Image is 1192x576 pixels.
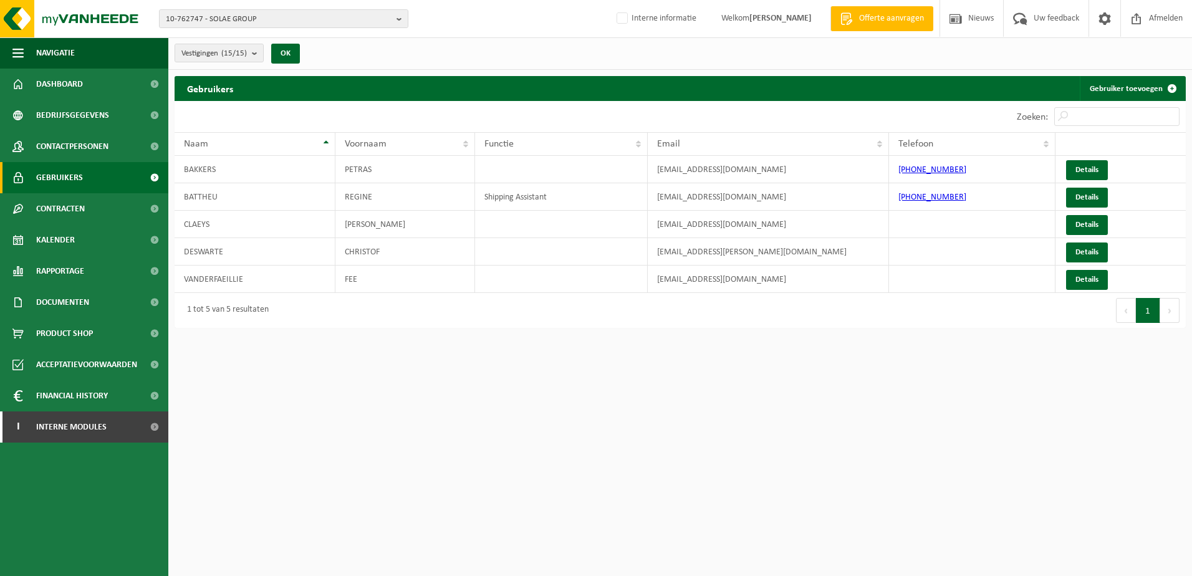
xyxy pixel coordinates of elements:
[36,37,75,69] span: Navigatie
[898,139,933,149] span: Telefoon
[1066,160,1108,180] a: Details
[175,211,335,238] td: CLAEYS
[271,44,300,64] button: OK
[181,299,269,322] div: 1 tot 5 van 5 resultaten
[830,6,933,31] a: Offerte aanvragen
[1066,242,1108,262] a: Details
[175,238,335,266] td: DESWARTE
[36,131,108,162] span: Contactpersonen
[657,139,680,149] span: Email
[36,318,93,349] span: Product Shop
[175,183,335,211] td: BATTHEU
[175,156,335,183] td: BAKKERS
[181,44,247,63] span: Vestigingen
[184,139,208,149] span: Naam
[648,238,889,266] td: [EMAIL_ADDRESS][PERSON_NAME][DOMAIN_NAME]
[36,411,107,443] span: Interne modules
[1066,215,1108,235] a: Details
[856,12,927,25] span: Offerte aanvragen
[36,69,83,100] span: Dashboard
[484,139,514,149] span: Functie
[898,165,966,175] a: [PHONE_NUMBER]
[345,139,387,149] span: Voornaam
[648,211,889,238] td: [EMAIL_ADDRESS][DOMAIN_NAME]
[1017,112,1048,122] label: Zoeken:
[36,349,137,380] span: Acceptatievoorwaarden
[1136,298,1160,323] button: 1
[648,183,889,211] td: [EMAIL_ADDRESS][DOMAIN_NAME]
[475,183,648,211] td: Shipping Assistant
[1066,270,1108,290] a: Details
[175,44,264,62] button: Vestigingen(15/15)
[749,14,812,23] strong: [PERSON_NAME]
[335,156,475,183] td: PETRAS
[36,162,83,193] span: Gebruikers
[614,9,696,28] label: Interne informatie
[335,183,475,211] td: REGINE
[12,411,24,443] span: I
[1066,188,1108,208] a: Details
[166,10,392,29] span: 10-762747 - SOLAE GROUP
[221,49,247,57] count: (15/15)
[36,100,109,131] span: Bedrijfsgegevens
[175,266,335,293] td: VANDERFAEILLIE
[648,266,889,293] td: [EMAIL_ADDRESS][DOMAIN_NAME]
[335,266,475,293] td: FEE
[36,193,85,224] span: Contracten
[159,9,408,28] button: 10-762747 - SOLAE GROUP
[175,76,246,100] h2: Gebruikers
[1080,76,1185,101] a: Gebruiker toevoegen
[648,156,889,183] td: [EMAIL_ADDRESS][DOMAIN_NAME]
[1160,298,1180,323] button: Next
[36,287,89,318] span: Documenten
[1116,298,1136,323] button: Previous
[36,380,108,411] span: Financial History
[335,238,475,266] td: CHRISTOF
[36,256,84,287] span: Rapportage
[898,193,966,202] a: [PHONE_NUMBER]
[36,224,75,256] span: Kalender
[335,211,475,238] td: [PERSON_NAME]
